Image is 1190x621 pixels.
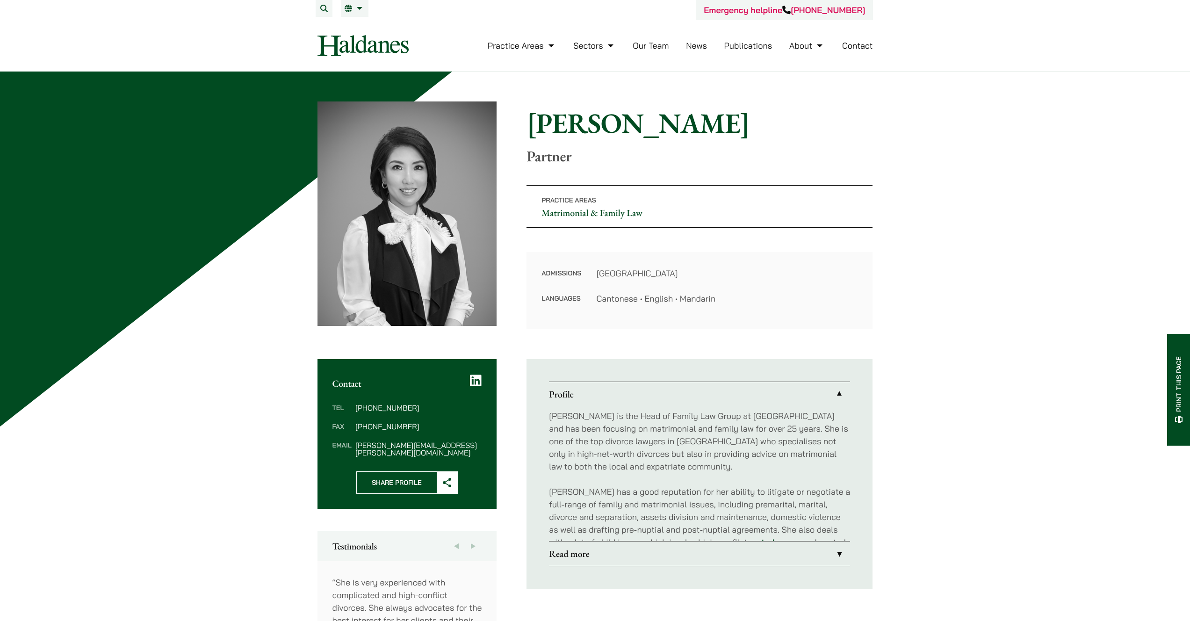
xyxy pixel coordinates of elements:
[355,441,482,456] dd: [PERSON_NAME][EMAIL_ADDRESS][PERSON_NAME][DOMAIN_NAME]
[541,207,642,219] a: Matrimonial & Family Law
[355,423,482,430] dd: [PHONE_NUMBER]
[686,40,707,51] a: News
[633,40,669,51] a: Our Team
[332,441,352,456] dt: Email
[332,423,352,441] dt: Fax
[332,378,482,389] h2: Contact
[332,541,482,552] h2: Testimonials
[549,410,850,473] p: [PERSON_NAME] is the Head of Family Law Group at [GEOGRAPHIC_DATA] and has been focusing on matri...
[724,40,772,51] a: Publications
[332,404,352,423] dt: Tel
[549,382,850,406] a: Profile
[573,40,615,51] a: Sectors
[355,404,482,412] dd: [PHONE_NUMBER]
[357,472,437,493] span: Share Profile
[842,40,873,51] a: Contact
[549,542,850,566] a: Read more
[488,40,556,51] a: Practice Areas
[596,292,858,305] dd: Cantonese • English • Mandarin
[345,5,365,12] a: EN
[541,267,581,292] dt: Admissions
[549,406,850,541] div: Profile
[526,106,873,140] h1: [PERSON_NAME]
[789,40,825,51] a: About
[704,5,865,15] a: Emergency helpline[PHONE_NUMBER]
[596,267,858,280] dd: [GEOGRAPHIC_DATA]
[541,196,596,204] span: Practice Areas
[747,537,779,548] a: custody
[317,35,409,56] img: Logo of Haldanes
[356,471,458,494] button: Share Profile
[541,292,581,305] dt: Languages
[526,147,873,165] p: Partner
